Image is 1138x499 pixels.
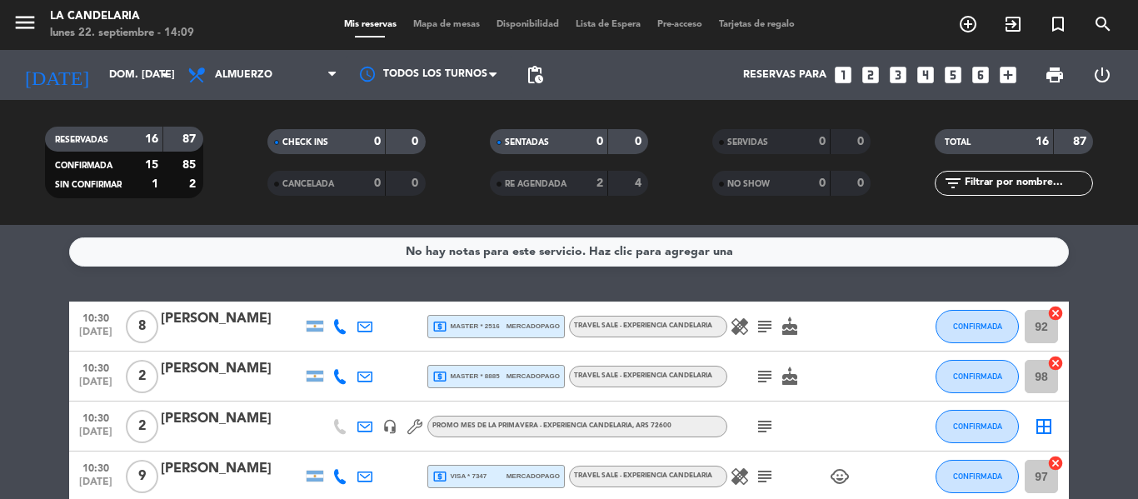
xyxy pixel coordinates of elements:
span: mercadopago [507,321,560,332]
strong: 87 [182,133,199,145]
span: print [1045,65,1065,85]
span: master * 2516 [432,319,500,334]
strong: 0 [819,136,826,147]
i: local_atm [432,369,447,384]
div: lunes 22. septiembre - 14:09 [50,25,194,42]
i: exit_to_app [1003,14,1023,34]
span: SERVIDAS [727,138,768,147]
i: cake [780,317,800,337]
strong: 85 [182,159,199,171]
i: local_atm [432,319,447,334]
span: CONFIRMADA [953,322,1002,331]
span: CANCELADA [282,180,334,188]
i: cancel [1047,305,1064,322]
span: Disponibilidad [488,20,567,29]
span: 9 [126,460,158,493]
button: CONFIRMADA [936,360,1019,393]
strong: 0 [412,177,422,189]
span: 10:30 [75,307,117,327]
span: SIN CONFIRMAR [55,181,122,189]
strong: 0 [374,177,381,189]
span: 10:30 [75,457,117,477]
input: Filtrar por nombre... [963,174,1092,192]
span: 10:30 [75,357,117,377]
i: power_settings_new [1092,65,1112,85]
strong: 0 [412,136,422,147]
i: filter_list [943,173,963,193]
i: cancel [1047,455,1064,472]
span: , ARS 72600 [632,422,671,429]
i: turned_in_not [1048,14,1068,34]
i: local_atm [432,469,447,484]
span: mercadopago [507,371,560,382]
strong: 0 [857,136,867,147]
strong: 0 [596,136,603,147]
span: [DATE] [75,427,117,446]
i: subject [755,317,775,337]
i: looks_5 [942,64,964,86]
span: PROMO MES DE LA PRIMAVERA - EXPERIENCIA CANDELARIA [432,422,671,429]
span: TRAVEL SALE - EXPERIENCIA CANDELARIA [574,322,712,329]
span: 8 [126,310,158,343]
span: Almuerzo [215,69,272,81]
div: LA CANDELARIA [50,8,194,25]
i: child_care [830,467,850,487]
div: No hay notas para este servicio. Haz clic para agregar una [406,242,733,262]
strong: 4 [635,177,645,189]
span: 10:30 [75,407,117,427]
strong: 0 [857,177,867,189]
span: CHECK INS [282,138,328,147]
div: [PERSON_NAME] [161,408,302,430]
span: visa * 7347 [432,469,487,484]
span: mercadopago [507,471,560,482]
strong: 2 [189,178,199,190]
span: CONFIRMADA [953,372,1002,381]
i: add_box [997,64,1019,86]
button: CONFIRMADA [936,310,1019,343]
span: Mapa de mesas [405,20,488,29]
span: NO SHOW [727,180,770,188]
strong: 0 [374,136,381,147]
strong: 87 [1073,136,1090,147]
div: [PERSON_NAME] [161,308,302,330]
button: CONFIRMADA [936,410,1019,443]
i: looks_3 [887,64,909,86]
i: arrow_drop_down [155,65,175,85]
span: Lista de Espera [567,20,649,29]
span: CONFIRMADA [953,422,1002,431]
i: add_circle_outline [958,14,978,34]
span: TRAVEL SALE - EXPERIENCIA CANDELARIA [574,372,712,379]
button: CONFIRMADA [936,460,1019,493]
i: border_all [1034,417,1054,437]
i: headset_mic [382,419,397,434]
i: looks_one [832,64,854,86]
strong: 2 [596,177,603,189]
span: Tarjetas de regalo [711,20,803,29]
i: subject [755,367,775,387]
button: menu [12,10,37,41]
span: CONFIRMADA [953,472,1002,481]
span: RE AGENDADA [505,180,567,188]
span: master * 8885 [432,369,500,384]
div: [PERSON_NAME] [161,358,302,380]
strong: 16 [145,133,158,145]
strong: 15 [145,159,158,171]
span: [DATE] [75,477,117,496]
div: [PERSON_NAME] [161,458,302,480]
i: looks_6 [970,64,991,86]
i: subject [755,467,775,487]
i: [DATE] [12,57,101,93]
span: pending_actions [525,65,545,85]
i: looks_4 [915,64,936,86]
strong: 16 [1036,136,1049,147]
span: Mis reservas [336,20,405,29]
i: healing [730,467,750,487]
span: CONFIRMADA [55,162,112,170]
div: LOG OUT [1078,50,1126,100]
strong: 1 [152,178,158,190]
i: subject [755,417,775,437]
span: Pre-acceso [649,20,711,29]
span: Reservas para [743,69,826,81]
i: healing [730,317,750,337]
i: cake [780,367,800,387]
